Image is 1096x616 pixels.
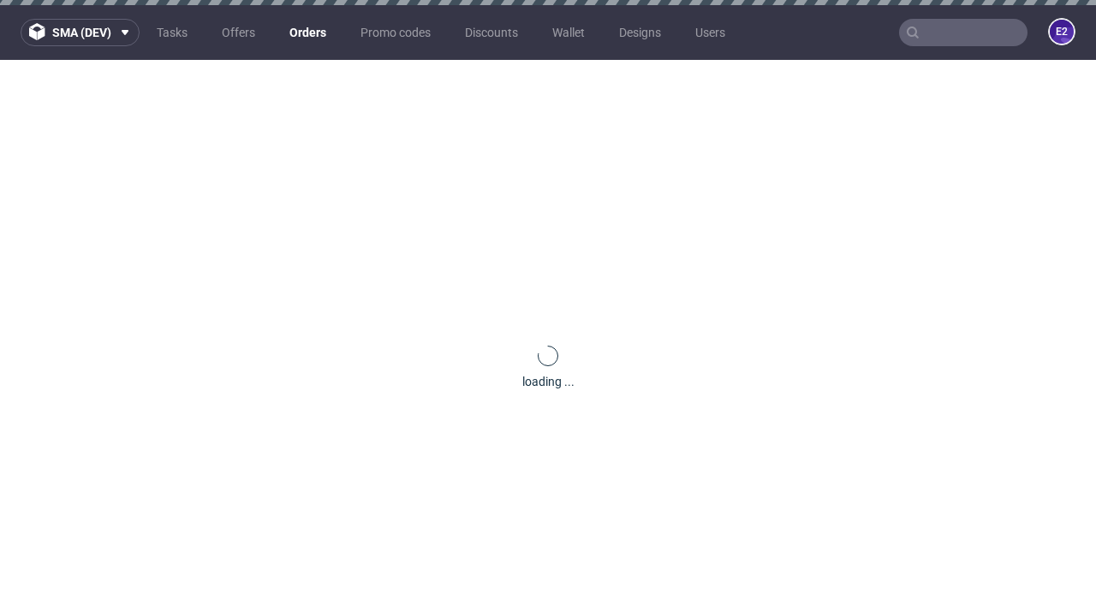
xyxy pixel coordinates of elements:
a: Orders [279,19,337,46]
div: loading ... [522,373,575,390]
a: Wallet [542,19,595,46]
button: sma (dev) [21,19,140,46]
a: Promo codes [350,19,441,46]
span: sma (dev) [52,27,111,38]
a: Offers [211,19,265,46]
figcaption: e2 [1050,20,1074,44]
a: Users [685,19,736,46]
a: Discounts [455,19,528,46]
a: Designs [609,19,671,46]
a: Tasks [146,19,198,46]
